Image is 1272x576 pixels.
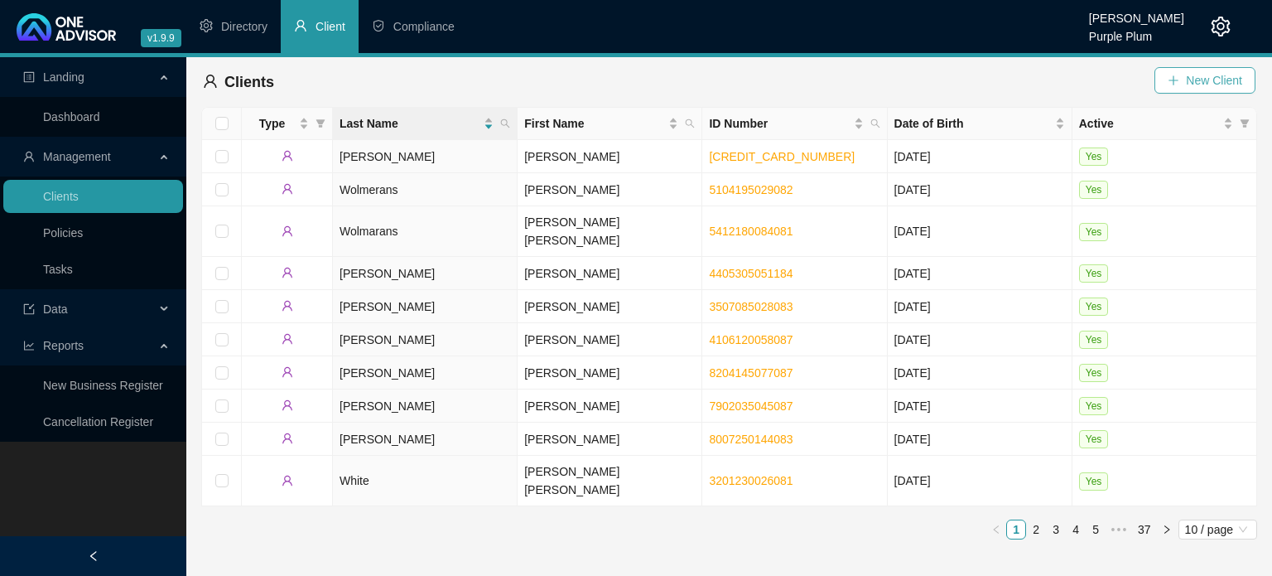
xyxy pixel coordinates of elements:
[518,390,702,423] td: [PERSON_NAME]
[333,140,518,173] td: [PERSON_NAME]
[333,323,518,356] td: [PERSON_NAME]
[1079,397,1109,415] span: Yes
[888,323,1072,356] td: [DATE]
[1072,108,1257,140] th: Active
[1079,181,1109,199] span: Yes
[524,114,665,133] span: First Name
[1178,520,1257,540] div: Page Size
[1007,520,1025,539] a: 1
[203,74,218,89] span: user
[221,20,267,33] span: Directory
[312,111,329,136] span: filter
[393,20,455,33] span: Compliance
[1079,223,1109,241] span: Yes
[23,71,35,83] span: profile
[1106,520,1132,540] li: Next 5 Pages
[43,190,79,203] a: Clients
[518,173,702,206] td: [PERSON_NAME]
[43,110,100,123] a: Dashboard
[1066,520,1086,540] li: 4
[709,474,793,487] a: 3201230026081
[23,340,35,351] span: line-chart
[1067,520,1085,539] a: 4
[518,108,702,140] th: First Name
[1185,520,1250,539] span: 10 / page
[1132,520,1157,540] li: 37
[1086,520,1105,539] a: 5
[888,390,1072,423] td: [DATE]
[991,525,1001,535] span: left
[340,114,480,133] span: Last Name
[372,19,385,32] span: safety
[888,206,1072,257] td: [DATE]
[1047,520,1065,539] a: 3
[518,356,702,390] td: [PERSON_NAME]
[282,433,293,444] span: user
[282,225,293,237] span: user
[1089,4,1184,22] div: [PERSON_NAME]
[17,13,116,41] img: 2df55531c6924b55f21c4cf5d4484680-logo-light.svg
[1086,520,1106,540] li: 5
[685,119,695,128] span: search
[497,111,513,136] span: search
[709,333,793,346] a: 4106120058087
[333,423,518,456] td: [PERSON_NAME]
[867,111,884,136] span: search
[518,456,702,506] td: [PERSON_NAME] [PERSON_NAME]
[43,339,84,352] span: Reports
[200,19,213,32] span: setting
[888,173,1072,206] td: [DATE]
[1157,520,1177,540] button: right
[333,390,518,423] td: [PERSON_NAME]
[1211,17,1231,36] span: setting
[888,456,1072,506] td: [DATE]
[888,423,1072,456] td: [DATE]
[1154,67,1255,94] button: New Client
[888,140,1072,173] td: [DATE]
[709,399,793,413] a: 7902035045087
[333,206,518,257] td: Wolmarans
[1236,111,1253,136] span: filter
[141,29,181,47] span: v1.9.9
[888,108,1072,140] th: Date of Birth
[1133,520,1156,539] a: 37
[333,456,518,506] td: White
[709,366,793,380] a: 8204145077087
[518,206,702,257] td: [PERSON_NAME] [PERSON_NAME]
[518,257,702,290] td: [PERSON_NAME]
[282,300,293,312] span: user
[316,119,325,128] span: filter
[518,423,702,456] td: [PERSON_NAME]
[1106,520,1132,540] span: •••
[1079,472,1109,491] span: Yes
[224,74,274,90] span: Clients
[1026,520,1046,540] li: 2
[1027,520,1045,539] a: 2
[316,20,345,33] span: Client
[1162,525,1172,535] span: right
[1157,520,1177,540] li: Next Page
[1006,520,1026,540] li: 1
[518,323,702,356] td: [PERSON_NAME]
[282,475,293,486] span: user
[709,114,850,133] span: ID Number
[23,151,35,162] span: user
[682,111,698,136] span: search
[702,108,887,140] th: ID Number
[1186,71,1242,90] span: New Client
[333,173,518,206] td: Wolmerans
[282,366,293,378] span: user
[709,225,793,238] a: 5412180084081
[986,520,1006,540] li: Previous Page
[888,290,1072,323] td: [DATE]
[43,226,83,240] a: Policies
[43,70,84,84] span: Landing
[894,114,1052,133] span: Date of Birth
[242,108,333,140] th: Type
[282,267,293,278] span: user
[248,114,296,133] span: Type
[986,520,1006,540] button: left
[1079,430,1109,448] span: Yes
[518,290,702,323] td: [PERSON_NAME]
[88,550,99,562] span: left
